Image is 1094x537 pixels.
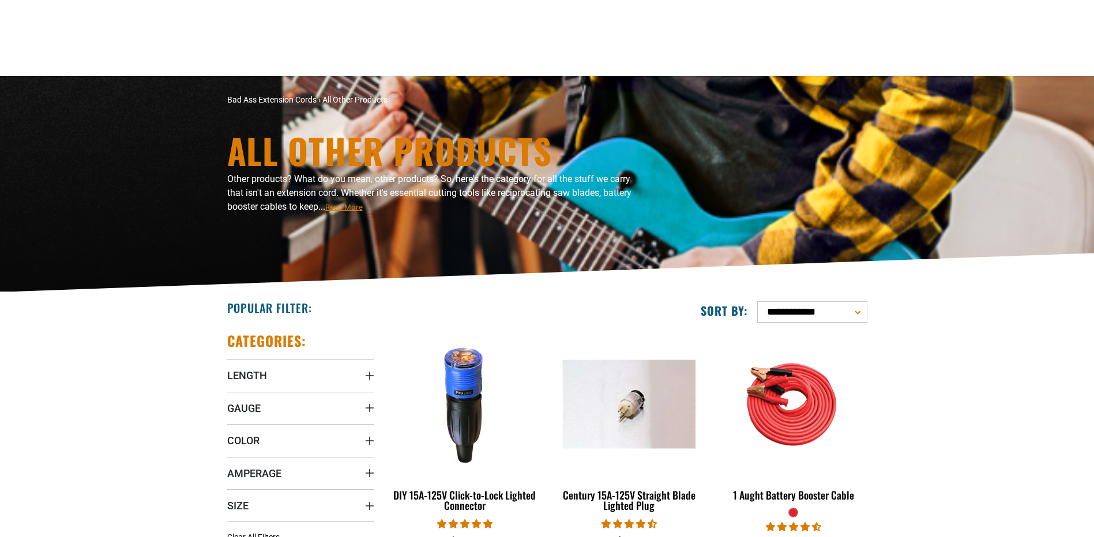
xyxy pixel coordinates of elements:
[227,499,249,512] span: Size
[227,392,374,424] summary: Gauge
[437,519,493,530] span: 4.84 stars
[227,300,312,315] h2: Popular Filter:
[701,303,748,318] label: Sort by:
[227,332,307,350] h2: Categories:
[322,95,388,104] span: All Other Products
[227,133,648,168] h1: All Other Products
[227,369,267,382] span: Length
[227,94,648,106] nav: breadcrumbs
[227,172,648,214] p: Other products? What do you mean, other products? So, here's the category for all the stuff we ca...
[227,95,317,104] a: Bad Ass Extension Cords
[555,332,702,517] a: Century 15A-125V Straight Blade Lighted Plug Century 15A-125V Straight Blade Lighted Plug
[392,490,539,510] div: DIY 15A-125V Click-to-Lock Lighted Connector
[227,467,281,480] span: Amperage
[392,332,539,517] a: DIY 15A-125V Click-to-Lock Lighted Connector DIY 15A-125V Click-to-Lock Lighted Connector
[227,359,374,391] summary: Length
[720,332,867,507] a: features 1 Aught Battery Booster Cable
[601,519,657,530] span: 4.38 stars
[227,434,260,447] span: Color
[227,457,374,489] summary: Amperage
[318,95,321,104] span: ›
[720,490,867,500] div: 1 Aught Battery Booster Cable
[557,360,702,448] img: Century 15A-125V Straight Blade Lighted Plug
[227,424,374,456] summary: Color
[392,338,537,470] img: DIY 15A-125V Click-to-Lock Lighted Connector
[325,203,363,211] span: Read More
[766,521,821,532] span: 4.56 stars
[721,338,866,470] img: features
[227,402,261,415] span: Gauge
[227,489,374,521] summary: Size
[555,490,702,510] div: Century 15A-125V Straight Blade Lighted Plug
